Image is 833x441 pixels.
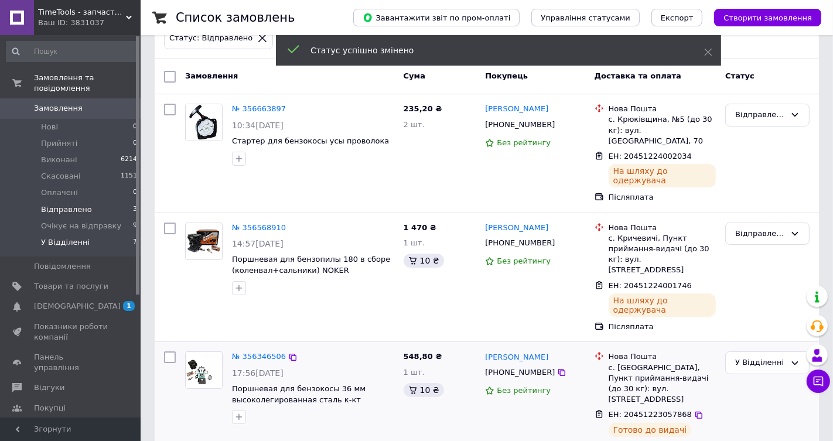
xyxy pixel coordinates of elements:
span: ЕН: 20451224002034 [609,152,692,160]
div: Готово до видачі [609,423,692,437]
span: Замовлення [185,71,238,80]
span: [PHONE_NUMBER] [485,238,555,247]
span: Доставка та оплата [595,71,681,80]
span: Покупці [34,403,66,413]
div: Відправлено [735,228,786,240]
a: Фото товару [185,104,223,141]
span: 9 [133,221,137,231]
span: Створити замовлення [723,13,812,22]
div: На шляху до одержувача [609,164,716,187]
span: Нові [41,122,58,132]
div: с. [GEOGRAPHIC_DATA], Пункт приймання-видачі (до 30 кг): вул. [STREET_ADDRESS] [609,363,716,405]
span: [PHONE_NUMBER] [485,120,555,129]
span: 0 [133,187,137,198]
span: Без рейтингу [497,386,551,395]
span: Відправлено [41,204,92,215]
span: Очікує на відправку [41,221,121,231]
img: Фото товару [186,227,222,255]
span: 1 шт. [404,238,425,247]
span: Управління статусами [541,13,630,22]
button: Завантажити звіт по пром-оплаті [353,9,520,26]
span: Статус [725,71,755,80]
a: Стартер для бензокосы усы проволока [232,136,389,145]
div: Відправлено [735,109,786,121]
span: 3 [133,204,137,215]
span: TimeTools - запчастини для бензоінструментів [38,7,126,18]
span: 548,80 ₴ [404,352,442,361]
span: [PHONE_NUMBER] [485,368,555,377]
a: Фото товару [185,351,223,389]
div: На шляху до одержувача [609,293,716,317]
button: Чат з покупцем [807,370,830,393]
span: Прийняті [41,138,77,149]
div: Нова Пошта [609,223,716,233]
span: 10:34[DATE] [232,121,284,130]
span: Замовлення [34,103,83,114]
span: [DEMOGRAPHIC_DATA] [34,301,121,312]
img: Фото товару [186,104,222,141]
span: Повідомлення [34,261,91,272]
span: Скасовані [41,171,81,182]
span: 1 [123,301,135,311]
span: 7 [133,237,137,248]
input: Пошук [6,41,138,62]
span: Експорт [661,13,694,22]
span: Показники роботи компанії [34,322,108,343]
span: Товари та послуги [34,281,108,292]
div: Післяплата [609,322,716,332]
img: Фото товару [186,352,222,388]
span: Без рейтингу [497,257,551,265]
a: № 356568910 [232,223,286,232]
span: Замовлення та повідомлення [34,73,141,94]
div: 10 ₴ [404,383,444,397]
a: № 356663897 [232,104,286,113]
a: Фото товару [185,223,223,260]
a: [PERSON_NAME] [485,352,548,363]
div: Нова Пошта [609,351,716,362]
span: Без рейтингу [497,138,551,147]
a: № 356346506 [232,352,286,361]
div: 10 ₴ [404,254,444,268]
div: Ваш ID: 3831037 [38,18,141,28]
div: Нова Пошта [609,104,716,114]
span: ЕН: 20451224001746 [609,281,692,290]
span: 6214 [121,155,137,165]
a: Поршневая для бензопилы 180 в сборе (коленвал+сальники) NOKER [232,255,390,275]
span: 1 шт. [404,368,425,377]
span: 17:56[DATE] [232,368,284,378]
div: Післяплата [609,192,716,203]
button: Управління статусами [531,9,640,26]
span: Покупець [485,71,528,80]
span: Виконані [41,155,77,165]
div: с. Крюківщина, №5 (до 30 кг): вул. [GEOGRAPHIC_DATA], 70 [609,114,716,146]
span: Панель управління [34,352,108,373]
button: Створити замовлення [714,9,821,26]
span: 0 [133,122,137,132]
span: 2 шт. [404,120,425,129]
div: с. Кричевичі, Пункт приймання-видачі (до 30 кг): вул. [STREET_ADDRESS] [609,233,716,276]
span: У Відділенні [41,237,90,248]
h1: Список замовлень [176,11,295,25]
span: Завантажити звіт по пром-оплаті [363,12,510,23]
a: Поршневая для бензокосы 36 мм высоколегированная сталь к-кт прокладки NOKER [232,384,366,415]
span: 0 [133,138,137,149]
span: Cума [404,71,425,80]
button: Експорт [651,9,703,26]
a: [PERSON_NAME] [485,104,548,115]
span: 235,20 ₴ [404,104,442,113]
div: Статус: Відправлено [167,32,255,45]
a: Створити замовлення [702,13,821,22]
a: [PERSON_NAME] [485,223,548,234]
span: 14:57[DATE] [232,239,284,248]
span: Відгуки [34,382,64,393]
span: 1 470 ₴ [404,223,436,232]
div: У Відділенні [735,357,786,369]
div: Статус успішно змінено [310,45,675,56]
span: 1151 [121,171,137,182]
span: ЕН: 20451223057868 [609,410,692,419]
span: Оплачені [41,187,78,198]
